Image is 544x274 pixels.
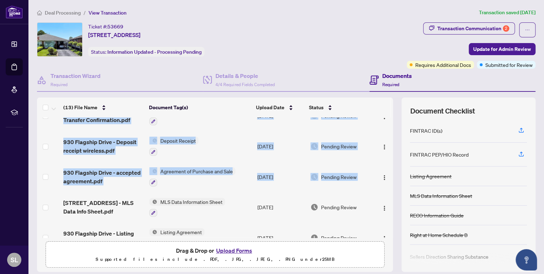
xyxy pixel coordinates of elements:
button: Status IconAgreement of Purchase and Sale [149,167,235,186]
img: Logo [382,175,387,180]
img: Document Status [310,234,318,242]
span: SL [11,255,18,265]
span: Document Checklist [410,106,475,116]
th: Upload Date [253,98,306,117]
button: Logo [379,232,390,243]
span: (13) File Name [63,104,97,111]
span: Deal Processing [45,10,81,16]
span: Agreement of Purchase and Sale [157,167,235,175]
span: 930 Flagship Drive - Deposit receipt wireless.pdf [63,138,144,155]
img: Logo [382,144,387,150]
h4: Details & People [215,72,274,80]
span: Requires Additional Docs [415,61,471,69]
th: Document Tag(s) [146,98,253,117]
span: [STREET_ADDRESS] - MLS Data Info Sheet.pdf [63,199,144,216]
img: Status Icon [149,228,157,236]
div: Ticket #: [88,22,123,31]
span: Update for Admin Review [473,43,531,55]
button: Open asap [516,249,537,270]
span: 930 Flagship Drive - accepted agreement.pdf [63,168,144,185]
button: Logo [379,201,390,213]
button: Status IconListing Agreement [149,228,204,247]
img: Logo [382,205,387,211]
span: Deposit Receipt [157,137,198,144]
button: Logo [379,171,390,183]
button: Upload Forms [214,246,254,255]
span: MLS Data Information Sheet [157,198,225,206]
span: Pending Review [321,173,357,181]
span: Drag & Drop or [176,246,254,255]
td: [DATE] [254,222,308,253]
span: View Transaction [89,10,127,16]
span: ellipsis [525,27,530,32]
div: MLS Data Information Sheet [410,192,472,200]
span: Listing Agreement [157,228,204,236]
h4: Documents [382,72,412,80]
span: Upload Date [256,104,284,111]
div: Transaction Communication [437,23,509,34]
button: Status IconDeposit Receipt [149,137,198,156]
article: Transaction saved [DATE] [479,9,535,17]
span: home [37,10,42,15]
button: Status IconMLS Data Information Sheet [149,198,225,217]
div: Status: [88,47,204,57]
div: 2 [503,25,509,32]
td: [DATE] [254,162,308,192]
th: Status [306,98,372,117]
img: Document Status [310,142,318,150]
span: 930 Flagship Drive - Listing Agreement.pdf [63,229,144,246]
div: Right at Home Schedule B [410,231,468,239]
th: (13) File Name [60,98,146,117]
span: 4/4 Required Fields Completed [215,82,274,87]
h4: Transaction Wizard [50,72,101,80]
button: Update for Admin Review [469,43,535,55]
div: FINTRAC PEP/HIO Record [410,151,469,158]
span: Required [50,82,68,87]
span: Pending Review [321,234,357,242]
img: Logo [382,236,387,241]
div: Listing Agreement [410,172,452,180]
span: Pending Review [321,203,357,211]
span: Pending Review [321,142,357,150]
button: Logo [379,141,390,152]
span: [STREET_ADDRESS] [88,31,140,39]
img: IMG-W12410867_1.jpg [37,23,82,56]
li: / [84,9,86,17]
button: Transaction Communication2 [423,22,515,35]
img: logo [6,5,23,19]
td: [DATE] [254,131,308,162]
span: Submitted for Review [485,61,533,69]
span: Information Updated - Processing Pending [107,49,202,55]
div: RECO Information Guide [410,211,464,219]
img: Status Icon [149,137,157,144]
td: [DATE] [254,192,308,223]
div: FINTRAC ID(s) [410,127,442,135]
span: Drag & Drop orUpload FormsSupported files include .PDF, .JPG, .JPEG, .PNG under25MB [46,242,384,268]
img: Document Status [310,173,318,181]
span: Required [382,82,399,87]
p: Supported files include .PDF, .JPG, .JPEG, .PNG under 25 MB [50,255,380,264]
span: 53669 [107,23,123,30]
img: Document Status [310,203,318,211]
span: Status [309,104,324,111]
img: Status Icon [149,198,157,206]
img: Status Icon [149,167,157,175]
